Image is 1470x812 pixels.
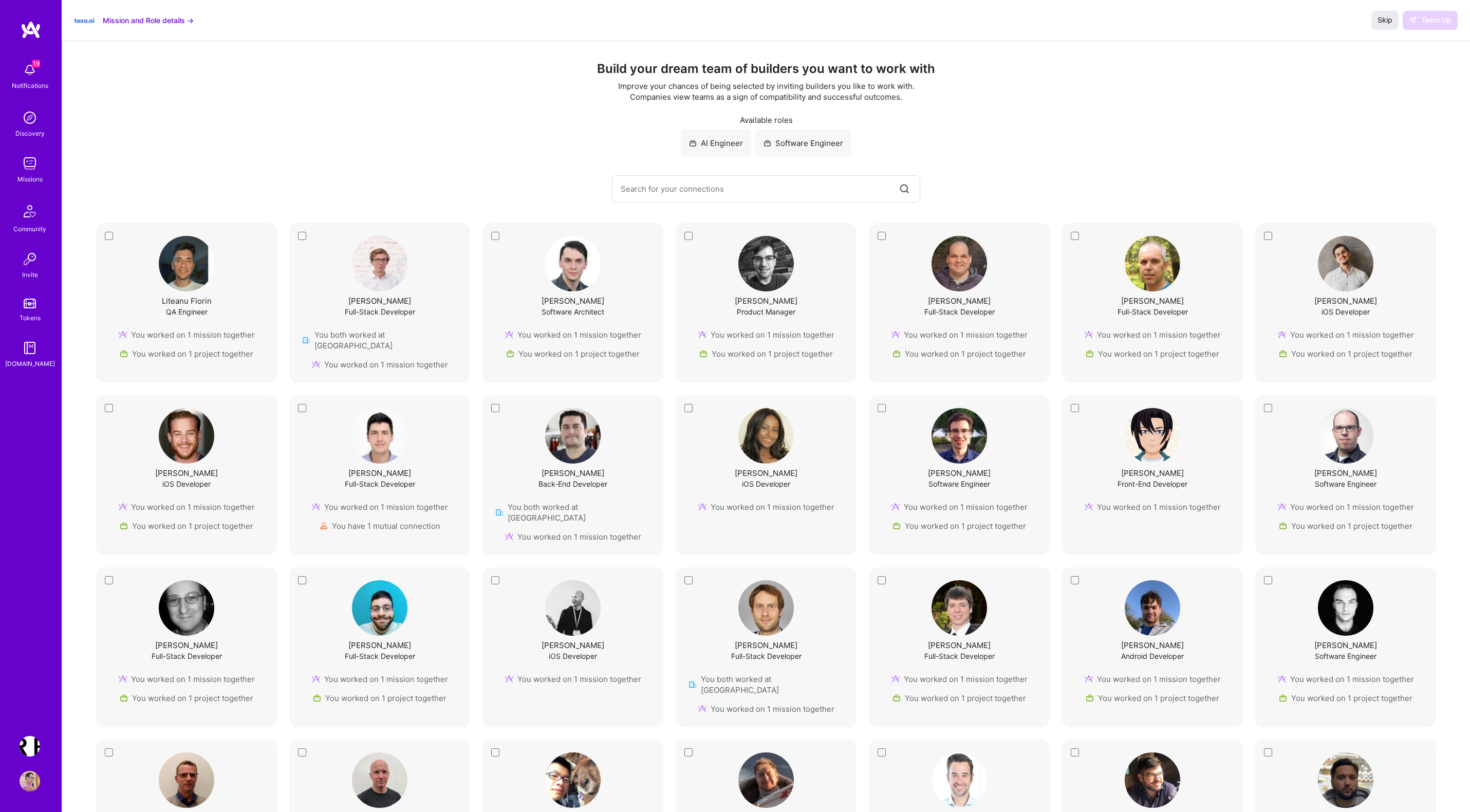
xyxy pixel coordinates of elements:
[505,532,513,541] img: mission icon
[742,478,790,489] div: iOS Developer
[892,521,1026,531] div: You worked on 1 project together
[1278,674,1414,685] div: You worked on 1 mission together
[302,336,310,344] img: company icon
[312,359,448,370] div: You worked on 1 mission together
[12,80,48,91] div: Notifications
[1118,306,1188,317] div: Full-Stack Developer
[1378,15,1392,25] span: Skip
[83,62,1449,77] h3: Build your dream team of builders you want to work with
[17,174,43,184] div: Missions
[542,296,604,306] div: [PERSON_NAME]
[74,10,95,31] img: Company Logo
[166,306,208,317] div: QA Engineer
[738,408,794,464] img: User Avatar
[1278,675,1286,683] img: mission icon
[1118,478,1187,489] div: Front-End Developer
[1121,468,1184,478] div: [PERSON_NAME]
[1125,236,1180,291] a: User Avatar
[348,296,411,306] div: [PERSON_NAME]
[312,675,320,683] img: mission icon
[152,651,222,661] div: Full-Stack Developer
[1278,503,1286,511] img: mission icon
[932,752,987,808] img: User Avatar
[24,299,36,308] img: tokens
[738,580,794,636] a: User Avatar
[1279,349,1287,358] img: Project icon
[924,651,995,661] div: Full-Stack Developer
[892,694,901,702] img: Project icon
[1086,348,1219,359] div: You worked on 1 project together
[698,329,834,340] div: You worked on 1 mission together
[159,236,214,291] img: User Avatar
[1318,408,1373,464] img: User Avatar
[1086,349,1094,358] img: Project icon
[735,468,797,478] div: [PERSON_NAME]
[1125,408,1180,464] a: User Avatar
[1314,468,1377,478] div: [PERSON_NAME]
[891,503,900,511] img: mission icon
[932,236,987,291] img: User Avatar
[1314,640,1377,651] div: [PERSON_NAME]
[21,21,41,39] img: logo
[538,478,607,489] div: Back-End Developer
[764,139,771,147] i: icon SuitcaseGray
[17,736,43,756] a: Terr.ai: Building an Innovative Real Estate Platform
[320,522,328,530] img: mutualConnections icon
[699,348,833,359] div: You worked on 1 project together
[545,580,601,636] img: User Avatar
[1318,752,1373,808] img: User Avatar
[352,752,407,808] img: User Avatar
[1121,651,1184,661] div: Android Developer
[119,330,127,339] img: mission icon
[542,640,604,651] div: [PERSON_NAME]
[735,640,797,651] div: [PERSON_NAME]
[932,408,987,464] img: User Avatar
[892,693,1026,704] div: You worked on 1 project together
[613,81,919,102] div: Improve your chances of being selected by inviting builders you like to work with. Companies view...
[13,224,46,234] div: Community
[159,580,214,636] img: User Avatar
[119,329,255,340] div: You worked on 1 mission together
[1278,329,1414,340] div: You worked on 1 mission together
[892,348,1026,359] div: You worked on 1 project together
[932,580,987,636] a: User Avatar
[738,752,794,808] img: User Avatar
[495,508,504,516] img: company icon
[320,521,440,531] div: You have 1 mutual connection
[689,674,844,695] div: You both worked at [GEOGRAPHIC_DATA]
[738,236,794,291] img: User Avatar
[891,329,1028,340] div: You worked on 1 mission together
[120,349,128,358] img: Project icon
[505,329,641,340] div: You worked on 1 mission together
[1371,11,1399,29] button: Skip
[506,349,514,358] img: Project icon
[545,408,601,464] a: User Avatar
[891,675,900,683] img: mission icon
[698,503,706,511] img: mission icon
[891,502,1028,512] div: You worked on 1 mission together
[928,468,991,478] div: [PERSON_NAME]
[545,236,601,291] a: User Avatar
[698,502,834,512] div: You worked on 1 mission together
[542,468,604,478] div: [PERSON_NAME]
[119,503,127,511] img: mission icon
[892,349,901,358] img: Project icon
[1318,580,1373,636] img: User Avatar
[20,107,40,128] img: discovery
[312,674,448,685] div: You worked on 1 mission together
[698,330,706,339] img: mission icon
[352,580,407,636] img: User Avatar
[345,306,415,317] div: Full-Stack Developer
[542,306,604,317] div: Software Architect
[698,705,706,713] img: mission icon
[162,296,212,306] div: Liteanu Florin
[20,736,40,756] img: Terr.ai: Building an Innovative Real Estate Platform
